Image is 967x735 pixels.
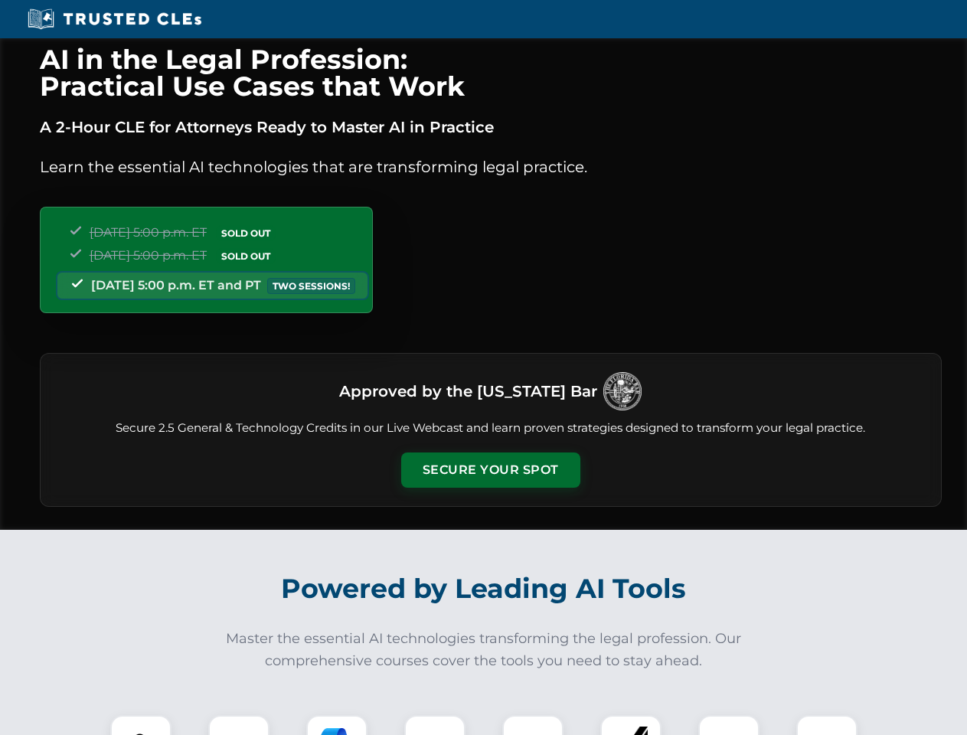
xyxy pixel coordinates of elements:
p: Learn the essential AI technologies that are transforming legal practice. [40,155,942,179]
h3: Approved by the [US_STATE] Bar [339,377,597,405]
img: Logo [603,372,642,410]
span: [DATE] 5:00 p.m. ET [90,225,207,240]
span: SOLD OUT [216,225,276,241]
button: Secure Your Spot [401,452,580,488]
p: Master the essential AI technologies transforming the legal profession. Our comprehensive courses... [216,628,752,672]
p: Secure 2.5 General & Technology Credits in our Live Webcast and learn proven strategies designed ... [59,420,923,437]
span: [DATE] 5:00 p.m. ET [90,248,207,263]
h2: Powered by Leading AI Tools [60,562,908,616]
span: SOLD OUT [216,248,276,264]
h1: AI in the Legal Profession: Practical Use Cases that Work [40,46,942,100]
img: Trusted CLEs [23,8,206,31]
p: A 2-Hour CLE for Attorneys Ready to Master AI in Practice [40,115,942,139]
